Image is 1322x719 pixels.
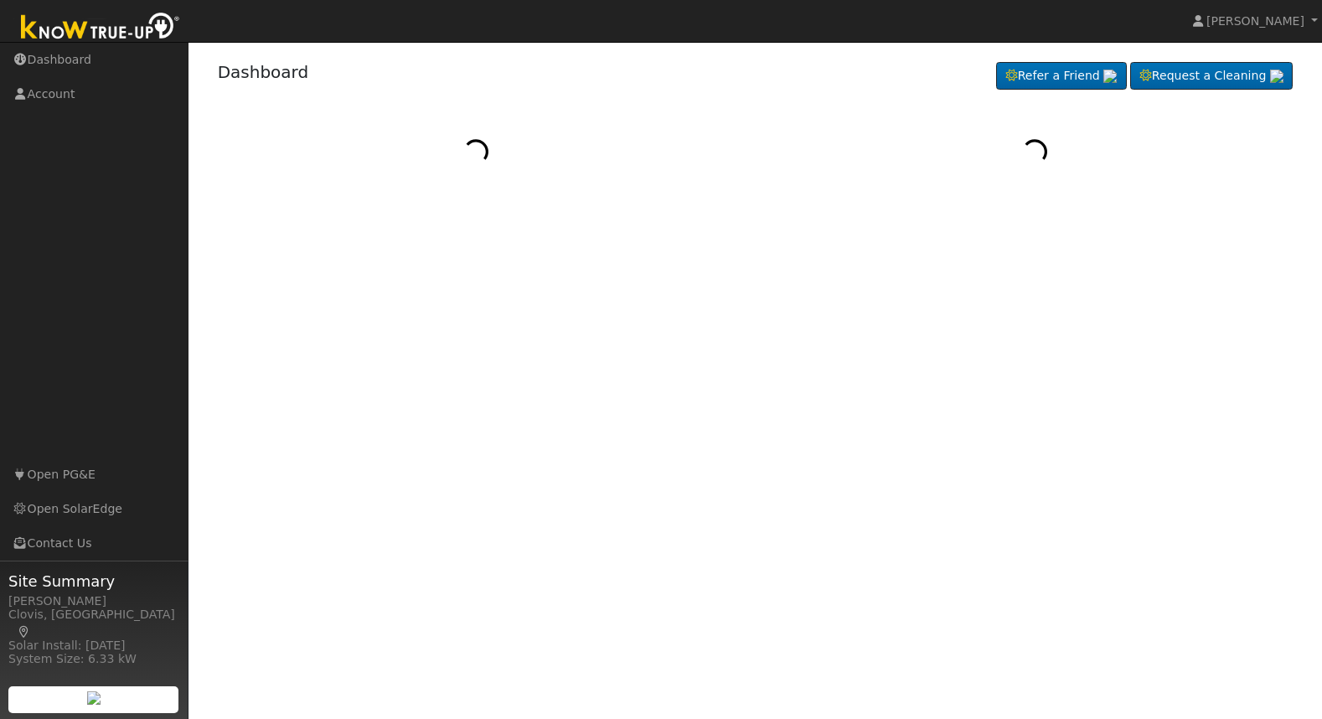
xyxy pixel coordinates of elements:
div: [PERSON_NAME] [8,592,179,610]
div: Solar Install: [DATE] [8,637,179,654]
a: Dashboard [218,62,309,82]
img: retrieve [87,691,101,705]
img: retrieve [1103,70,1117,83]
a: Refer a Friend [996,62,1127,91]
a: Request a Cleaning [1130,62,1293,91]
img: Know True-Up [13,9,188,47]
div: Clovis, [GEOGRAPHIC_DATA] [8,606,179,641]
img: retrieve [1270,70,1283,83]
a: Map [17,625,32,639]
span: Site Summary [8,570,179,592]
span: [PERSON_NAME] [1206,14,1304,28]
div: System Size: 6.33 kW [8,650,179,668]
